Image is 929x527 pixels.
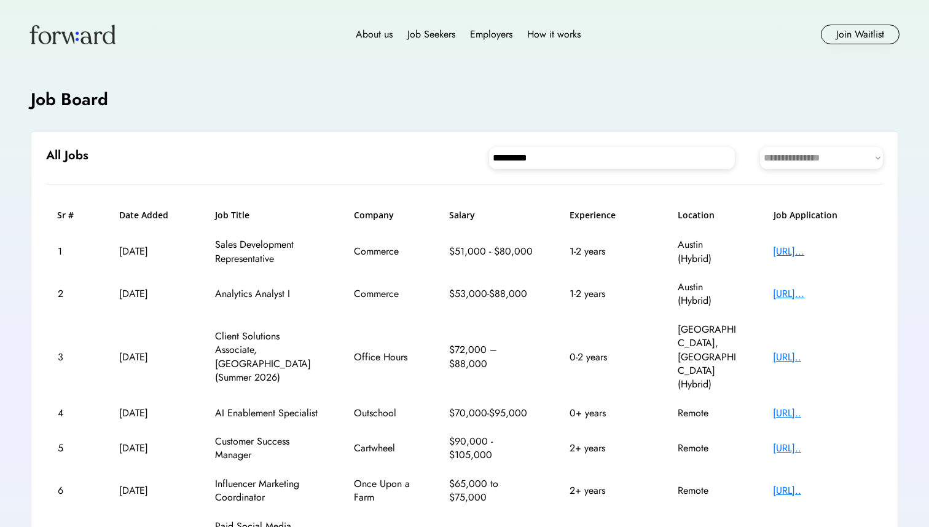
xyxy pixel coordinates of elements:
[215,238,319,266] div: Sales Development Representative
[58,484,85,497] div: 6
[570,245,643,258] div: 1-2 years
[58,351,85,364] div: 3
[215,209,249,221] h6: Job Title
[449,209,535,221] h6: Salary
[449,435,535,462] div: $90,000 - $105,000
[774,209,872,221] h6: Job Application
[773,406,871,420] div: [URL]..
[31,87,108,111] h4: Job Board
[119,351,181,364] div: [DATE]
[119,484,181,497] div: [DATE]
[678,406,739,420] div: Remote
[407,27,455,42] div: Job Seekers
[119,287,181,301] div: [DATE]
[678,238,739,266] div: Austin (Hybrid)
[570,442,643,455] div: 2+ years
[354,209,415,221] h6: Company
[773,351,871,364] div: [URL]..
[570,484,643,497] div: 2+ years
[678,280,739,308] div: Austin (Hybrid)
[449,477,535,505] div: $65,000 to $75,000
[570,209,643,221] h6: Experience
[215,330,319,385] div: Client Solutions Associate, [GEOGRAPHIC_DATA] (Summer 2026)
[678,209,739,221] h6: Location
[215,477,319,505] div: Influencer Marketing Coordinator
[678,323,739,392] div: [GEOGRAPHIC_DATA], [GEOGRAPHIC_DATA] (Hybrid)
[449,245,535,258] div: $51,000 - $80,000
[678,484,739,497] div: Remote
[119,442,181,455] div: [DATE]
[215,406,319,420] div: AI Enablement Specialist
[449,287,535,301] div: $53,000-$88,000
[773,442,871,455] div: [URL]..
[678,442,739,455] div: Remote
[58,442,85,455] div: 5
[215,435,319,462] div: Customer Success Manager
[354,442,415,455] div: Cartwheel
[570,351,643,364] div: 0-2 years
[470,27,512,42] div: Employers
[119,209,181,221] h6: Date Added
[58,406,85,420] div: 4
[354,477,415,505] div: Once Upon a Farm
[58,245,85,258] div: 1
[29,25,116,44] img: Forward logo
[773,245,871,258] div: [URL]...
[354,406,415,420] div: Outschool
[773,484,871,497] div: [URL]..
[354,287,415,301] div: Commerce
[570,287,643,301] div: 1-2 years
[449,343,535,371] div: $72,000 – $88,000
[57,209,85,221] h6: Sr #
[773,287,871,301] div: [URL]...
[356,27,393,42] div: About us
[119,245,181,258] div: [DATE]
[354,245,415,258] div: Commerce
[215,287,319,301] div: Analytics Analyst I
[449,406,535,420] div: $70,000-$95,000
[119,406,181,420] div: [DATE]
[354,351,415,364] div: Office Hours
[58,287,85,301] div: 2
[527,27,581,42] div: How it works
[570,406,643,420] div: 0+ years
[821,25,900,44] button: Join Waitlist
[46,147,88,164] h6: All Jobs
